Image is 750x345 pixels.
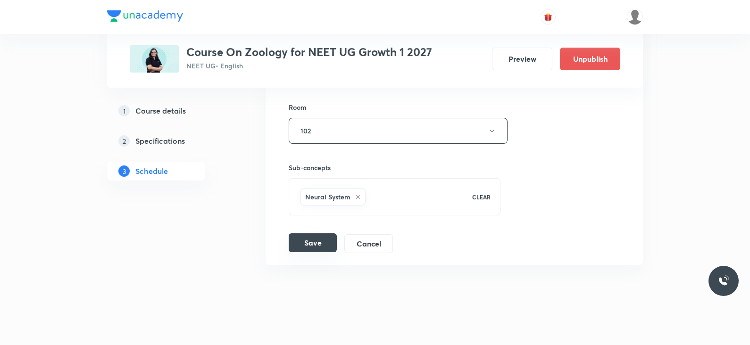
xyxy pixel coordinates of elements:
button: Preview [492,48,552,70]
h5: Schedule [135,165,168,177]
img: Company Logo [107,10,183,22]
a: 1Course details [107,101,235,120]
h6: Room [289,102,307,112]
a: 2Specifications [107,131,235,150]
h6: Sub-concepts [289,163,500,172]
img: Saniya Tarannum [627,9,643,25]
h6: Neural System [305,192,350,202]
p: 1 [118,105,130,116]
img: ttu [718,275,729,287]
a: Company Logo [107,10,183,24]
h5: Specifications [135,135,185,147]
img: D243CED1-E507-4D34-8503-61E44FD70653_plus.png [130,45,179,73]
button: Unpublish [560,48,620,70]
p: CLEAR [472,193,491,201]
button: 102 [289,118,508,144]
p: NEET UG • English [186,61,432,71]
h5: Course details [135,105,186,116]
img: avatar [544,13,552,21]
button: avatar [541,9,556,25]
p: 2 [118,135,130,147]
button: Cancel [344,234,393,253]
h3: Course On Zoology for NEET UG Growth 1 2027 [186,45,432,59]
button: Save [289,233,337,252]
p: 3 [118,165,130,177]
